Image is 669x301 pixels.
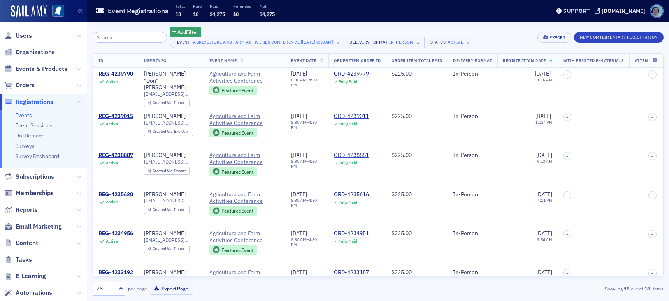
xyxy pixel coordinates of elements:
span: × [335,39,342,46]
a: Automations [4,289,52,297]
a: Tasks [4,255,32,264]
a: Surveys [15,143,35,150]
a: REG-4239015 [98,113,133,120]
time: 3:44 PM [537,276,552,281]
a: REG-4235620 [98,191,133,198]
a: Events & Products [4,65,67,73]
a: Agriculture and Farm Activities Conference [209,269,280,283]
div: [PERSON_NAME] [144,269,186,276]
span: [DATE] [535,70,551,77]
div: [PERSON_NAME] [144,152,186,159]
div: – [291,77,323,88]
span: $4,275 [260,11,275,17]
div: Import [153,101,186,105]
a: ORD-4234951 [334,230,369,237]
span: Attended [635,58,657,63]
div: REG-4234956 [98,230,133,237]
a: [PERSON_NAME] "Don" [PERSON_NAME] [144,70,198,91]
div: Agriculture and Farm Activities Conference [[DATE] 8:30am] [193,38,333,46]
span: [EMAIL_ADDRESS][DOMAIN_NAME] [144,237,198,243]
div: Featured Event [221,131,253,135]
span: – [651,72,654,77]
div: Support [563,7,590,14]
span: Created Via : [153,129,174,134]
div: Import [153,247,186,251]
div: Fully Paid [339,239,357,244]
a: [PERSON_NAME] [144,113,186,120]
a: Users [4,32,32,40]
span: Created Via : [153,246,174,251]
a: Orders [4,81,35,90]
span: Registration Date [503,58,546,63]
div: Fully Paid [339,200,357,205]
a: Agriculture and Farm Activities Conference [209,191,280,205]
span: Orders [16,81,35,90]
span: ID [98,58,103,63]
time: 8:30 AM [291,197,306,203]
div: 25 [97,285,114,293]
div: Import [153,208,186,212]
span: – [651,154,654,158]
p: Refunded [233,4,251,9]
span: Agriculture and Farm Activities Conference [209,113,280,127]
a: Registrations [4,98,53,106]
div: Featured Event [221,88,253,93]
time: 8:30 AM [291,120,306,125]
span: Created Via : [153,207,174,212]
div: [PERSON_NAME] [144,191,186,198]
time: 9:13 AM [537,158,552,164]
span: – [566,154,569,158]
time: 12:34 PM [535,120,552,125]
a: REG-4238887 [98,152,133,159]
div: Featured Event [209,86,257,95]
span: E-Learning [16,272,46,280]
div: End User [153,130,190,134]
div: Featured Event [209,245,257,255]
a: Email Marketing [4,222,62,231]
span: [DATE] [291,191,307,198]
div: Fully Paid [339,121,357,127]
span: [DATE] [536,191,552,198]
a: Agriculture and Farm Activities Conference [209,152,280,165]
a: E-Learning [4,272,46,280]
span: User Info [144,58,167,63]
a: SailAMX [11,5,47,18]
a: ORD-4238881 [334,152,369,159]
a: Events [15,112,32,119]
a: REG-4233192 [98,269,133,276]
div: Created Via: Import [144,245,190,253]
div: Featured Event [221,209,253,213]
a: Organizations [4,48,55,56]
time: 4:30 PM [291,77,317,88]
a: Event Sessions [15,122,53,129]
span: Email Marketing [16,222,62,231]
span: [DATE] [536,230,552,237]
div: Delivery Format [349,40,388,45]
time: 4:21 PM [537,197,552,203]
span: Created Via : [153,100,174,105]
img: SailAMX [52,5,64,17]
h1: Event Registrations [108,6,169,16]
span: $225.00 [392,151,412,158]
button: AddFilter [170,27,202,37]
span: – [566,115,569,120]
a: ORD-4233187 [334,269,369,276]
div: Featured Event [221,248,253,252]
a: Agriculture and Farm Activities Conference [209,230,280,244]
a: Subscriptions [4,173,54,181]
div: Event [176,40,192,45]
span: – [651,115,654,120]
label: per page [128,285,147,292]
span: Created Via : [153,168,174,173]
span: $4,275 [210,11,225,17]
div: ORD-4239011 [334,113,369,120]
span: × [465,39,472,46]
div: – [291,276,323,286]
div: Featured Event [209,128,257,138]
div: Fully Paid [339,79,357,84]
